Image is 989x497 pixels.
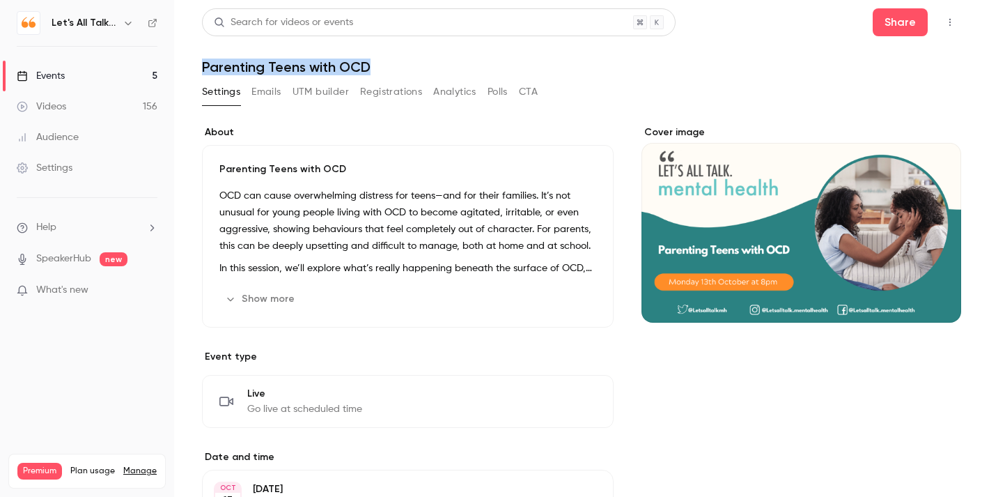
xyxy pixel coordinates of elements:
span: Go live at scheduled time [247,402,362,416]
span: Live [247,387,362,401]
a: Manage [123,466,157,477]
div: OCT [215,483,240,493]
label: Cover image [641,125,961,139]
div: Videos [17,100,66,114]
p: OCD can cause overwhelming distress for teens—and for their families. It’s not unusual for young ... [219,188,596,254]
section: Cover image [641,125,961,323]
h6: Let's All Talk Mental Health [52,16,117,30]
label: Date and time [202,450,614,464]
button: Show more [219,288,303,310]
span: What's new [36,283,88,298]
span: new [100,252,127,266]
h1: Parenting Teens with OCD [202,59,961,75]
label: About [202,125,614,139]
button: Share [873,8,928,36]
button: CTA [519,81,538,103]
img: Let's All Talk Mental Health [17,12,40,34]
span: Plan usage [70,466,115,477]
button: Registrations [360,81,422,103]
button: Emails [251,81,281,103]
p: [DATE] [253,482,540,496]
button: UTM builder [293,81,349,103]
a: SpeakerHub [36,252,91,266]
button: Analytics [433,81,476,103]
span: Help [36,220,56,235]
p: In this session, we’ll explore what’s really happening beneath the surface of OCD, how it affects... [219,260,596,277]
button: Settings [202,81,240,103]
iframe: Noticeable Trigger [141,284,157,297]
div: Search for videos or events [214,15,353,30]
div: Events [17,69,65,83]
p: Parenting Teens with OCD [219,162,596,176]
span: Premium [17,463,62,480]
div: Audience [17,130,79,144]
div: Settings [17,161,72,175]
p: Event type [202,350,614,364]
button: Polls [488,81,508,103]
li: help-dropdown-opener [17,220,157,235]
